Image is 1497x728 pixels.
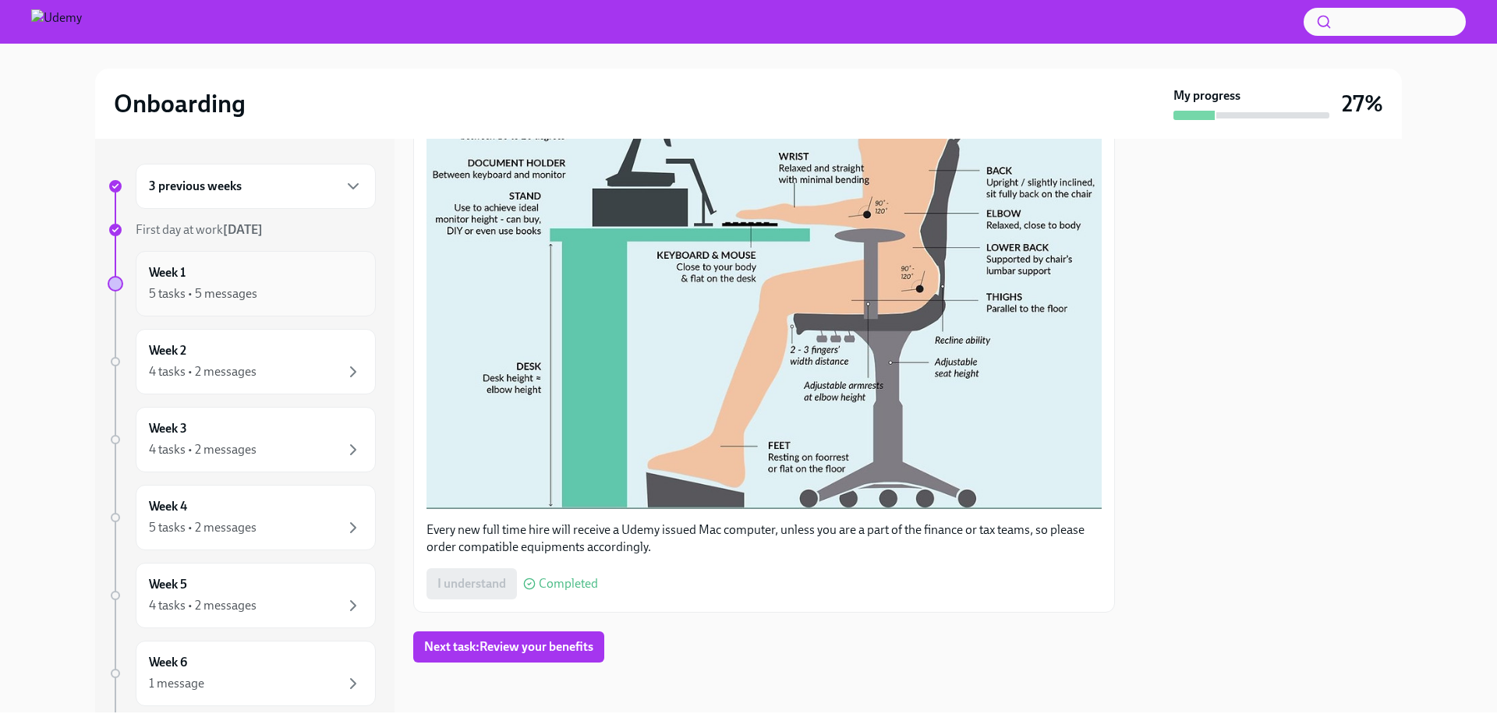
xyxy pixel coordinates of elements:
div: 4 tasks • 2 messages [149,441,257,458]
h3: 27% [1342,90,1383,118]
h6: Week 5 [149,576,187,593]
a: Week 54 tasks • 2 messages [108,563,376,628]
a: Week 45 tasks • 2 messages [108,485,376,550]
div: 1 message [149,675,204,692]
strong: My progress [1173,87,1240,104]
span: Completed [539,578,598,590]
a: Week 34 tasks • 2 messages [108,407,376,472]
img: Udemy [31,9,82,34]
a: First day at work[DATE] [108,221,376,239]
h6: Week 2 [149,342,186,359]
a: Week 15 tasks • 5 messages [108,251,376,316]
div: 5 tasks • 5 messages [149,285,257,302]
button: Next task:Review your benefits [413,631,604,663]
h6: Week 6 [149,654,187,671]
span: Next task : Review your benefits [424,639,593,655]
a: Week 61 message [108,641,376,706]
div: 3 previous weeks [136,164,376,209]
h6: 3 previous weeks [149,178,242,195]
strong: [DATE] [223,222,263,237]
h6: Week 4 [149,498,187,515]
h6: Week 1 [149,264,186,281]
span: First day at work [136,222,263,237]
p: Every new full time hire will receive a Udemy issued Mac computer, unless you are a part of the f... [426,521,1102,556]
a: Week 24 tasks • 2 messages [108,329,376,394]
div: 4 tasks • 2 messages [149,597,257,614]
div: 5 tasks • 2 messages [149,519,257,536]
h6: Week 3 [149,420,187,437]
div: 4 tasks • 2 messages [149,363,257,380]
h2: Onboarding [114,88,246,119]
